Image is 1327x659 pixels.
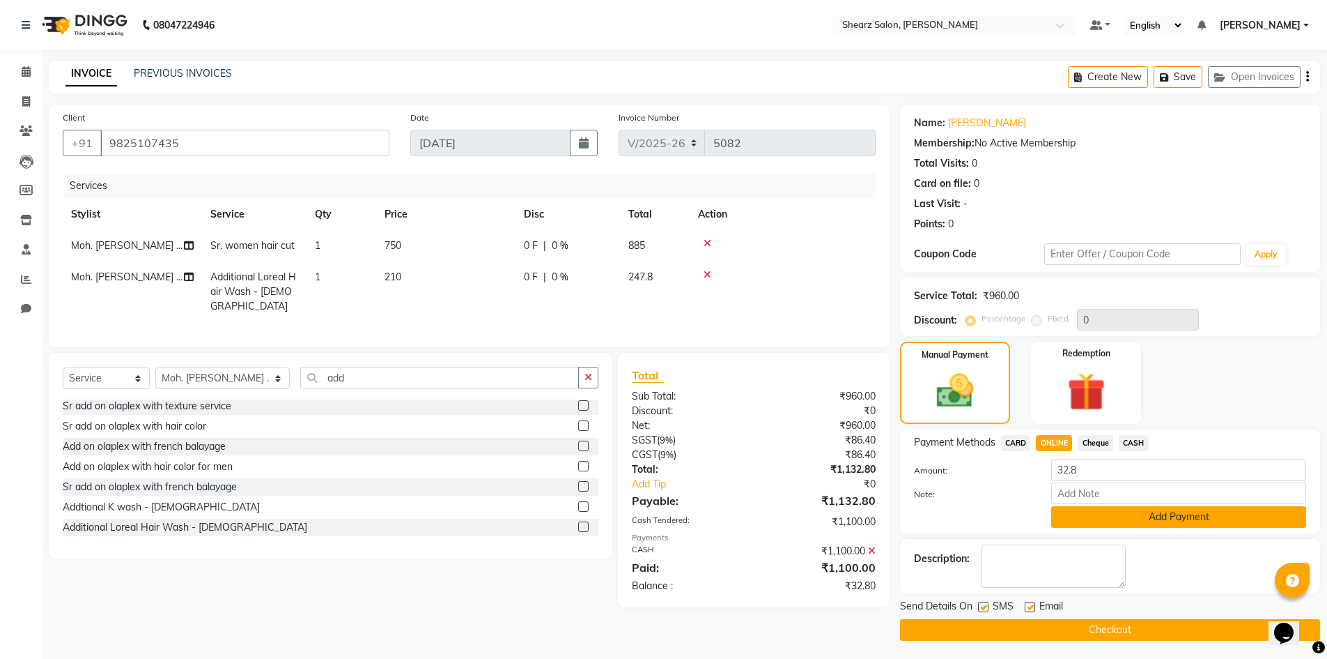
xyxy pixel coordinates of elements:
[1039,599,1063,616] span: Email
[754,559,886,576] div: ₹1,100.00
[202,199,306,230] th: Service
[621,433,754,448] div: ( )
[1246,244,1286,265] button: Apply
[632,434,657,446] span: SGST
[754,515,886,529] div: ₹1,100.00
[900,619,1320,641] button: Checkout
[925,370,985,412] img: _cash.svg
[690,199,876,230] th: Action
[1055,368,1117,416] img: _gift.svg
[914,136,1306,151] div: No Active Membership
[315,239,320,252] span: 1
[754,404,886,418] div: ₹0
[306,199,376,230] th: Qty
[621,389,754,404] div: Sub Total:
[1154,66,1202,88] button: Save
[153,6,215,45] b: 08047224946
[948,116,1026,130] a: [PERSON_NAME]
[914,313,957,328] div: Discount:
[620,199,690,230] th: Total
[1048,312,1069,325] label: Fixed
[621,559,754,576] div: Paid:
[1119,435,1149,451] span: CASH
[621,404,754,418] div: Discount:
[134,67,232,79] a: PREVIOUS INVOICES
[1036,435,1072,451] span: ONLINE
[63,419,206,434] div: Sr add on olaplex with hair color
[385,239,401,252] span: 750
[754,579,886,593] div: ₹32.80
[621,544,754,559] div: CASH
[515,199,620,230] th: Disc
[974,176,979,191] div: 0
[385,271,401,283] span: 210
[543,238,546,253] span: |
[63,500,260,515] div: Addtional K wash - [DEMOGRAPHIC_DATA]
[552,270,568,285] span: 0 %
[376,199,515,230] th: Price
[1044,243,1241,265] input: Enter Offer / Coupon Code
[660,449,674,460] span: 9%
[903,488,1041,501] label: Note:
[900,599,972,616] span: Send Details On
[914,136,975,151] div: Membership:
[410,112,429,124] label: Date
[63,480,237,494] div: Sr add on olaplex with french balayage
[63,130,102,156] button: +91
[619,112,679,124] label: Invoice Number
[914,217,945,232] div: Points:
[524,238,538,253] span: 0 F
[1051,483,1306,504] input: Add Note
[621,477,775,492] a: Add Tip
[100,130,389,156] input: Search by Name/Mobile/Email/Code
[63,439,226,454] div: Add on olaplex with french balayage
[754,492,886,509] div: ₹1,132.80
[543,270,546,285] span: |
[914,289,977,303] div: Service Total:
[983,289,1019,303] div: ₹960.00
[1078,435,1113,451] span: Cheque
[1001,435,1031,451] span: CARD
[63,460,233,474] div: Add on olaplex with hair color for men
[632,532,875,544] div: Payments
[36,6,131,45] img: logo
[754,448,886,462] div: ₹86.40
[210,239,295,252] span: Sr. women hair cut
[914,176,971,191] div: Card on file:
[524,270,538,285] span: 0 F
[1208,66,1301,88] button: Open Invoices
[914,197,961,211] div: Last Visit:
[1068,66,1148,88] button: Create New
[948,217,954,232] div: 0
[1220,18,1301,33] span: [PERSON_NAME]
[621,579,754,593] div: Balance :
[903,464,1041,477] label: Amount:
[754,462,886,477] div: ₹1,132.80
[632,448,658,461] span: CGST
[63,399,231,414] div: Sr add on olaplex with texture service
[776,477,886,492] div: ₹0
[64,173,886,199] div: Services
[1268,603,1313,645] iframe: chat widget
[300,367,579,388] input: Search or Scan
[71,271,183,283] span: Moh. [PERSON_NAME] ...
[972,156,977,171] div: 0
[621,492,754,509] div: Payable:
[981,312,1026,325] label: Percentage
[914,247,1045,262] div: Coupon Code
[621,418,754,433] div: Net:
[914,552,970,566] div: Description:
[660,434,673,446] span: 9%
[914,156,969,171] div: Total Visits:
[63,520,307,535] div: Additional Loreal Hair Wash - [DEMOGRAPHIC_DATA]
[63,112,85,124] label: Client
[63,199,202,230] th: Stylist
[1062,347,1110,360] label: Redemption
[628,271,653,283] span: 247.8
[632,368,664,383] span: Total
[552,238,568,253] span: 0 %
[1051,460,1306,481] input: Amount
[210,271,296,312] span: Additional Loreal Hair Wash - [DEMOGRAPHIC_DATA]
[621,448,754,462] div: ( )
[754,544,886,559] div: ₹1,100.00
